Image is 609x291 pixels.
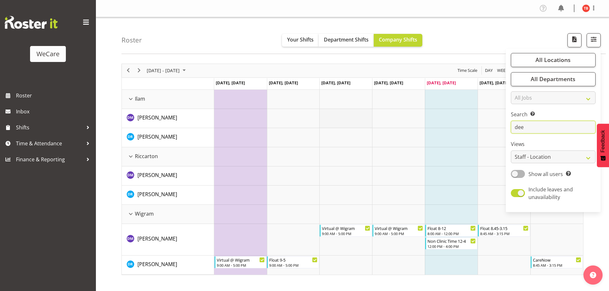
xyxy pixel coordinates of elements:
[480,231,528,236] div: 8:45 AM - 3:15 PM
[372,225,425,237] div: Deepti Mahajan"s event - Virtual @ Wigram Begin From Thursday, September 25, 2025 at 9:00:00 AM G...
[137,235,177,242] a: [PERSON_NAME]
[217,257,265,263] div: Virtual @ Wigram
[587,33,601,47] button: Filter Shifts
[457,66,479,74] button: Time Scale
[375,231,423,236] div: 9:00 AM - 5:00 PM
[511,111,596,118] label: Search
[282,34,319,47] button: Your Shifts
[590,272,596,278] img: help-xxl-2.png
[137,172,177,179] span: [PERSON_NAME]
[135,66,144,74] button: Next
[217,263,265,268] div: 9:00 AM - 5:00 PM
[496,66,509,74] span: Week
[533,263,581,268] div: 8:45 AM - 3:15 PM
[122,256,214,275] td: Deepti Raturi resource
[480,80,509,86] span: [DATE], [DATE]
[322,225,370,231] div: Virtual @ Wigram
[267,256,319,268] div: Deepti Raturi"s event - Float 9-5 Begin From Tuesday, September 23, 2025 at 9:00:00 AM GMT+12:00 ...
[528,171,563,178] span: Show all users
[528,186,573,201] span: Include leaves and unavailability
[478,225,530,237] div: Deepti Mahajan"s event - Float 8.45-3.15 Begin From Saturday, September 27, 2025 at 8:45:00 AM GM...
[287,36,314,43] span: Your Shifts
[321,80,350,86] span: [DATE], [DATE]
[597,124,609,167] button: Feedback - Show survey
[319,34,374,47] button: Department Shifts
[379,36,417,43] span: Company Shifts
[214,90,583,275] table: Timeline Week of September 26, 2025
[374,34,422,47] button: Company Shifts
[484,66,493,74] span: Day
[134,64,144,77] div: next period
[137,190,177,198] a: [PERSON_NAME]
[531,256,583,268] div: Deepti Raturi"s event - CareNow Begin From Sunday, September 28, 2025 at 8:45:00 AM GMT+13:00 End...
[511,53,596,67] button: All Locations
[511,140,596,148] label: Views
[511,121,596,134] input: Search
[427,225,476,231] div: Float 8-12
[146,66,189,74] button: September 2025
[135,152,158,160] span: Riccarton
[124,66,133,74] button: Previous
[123,64,134,77] div: previous period
[121,64,583,275] div: Timeline Week of September 26, 2025
[425,225,477,237] div: Deepti Mahajan"s event - Float 8-12 Begin From Friday, September 26, 2025 at 8:00:00 AM GMT+12:00...
[457,66,478,74] span: Time Scale
[16,91,93,100] span: Roster
[16,123,83,132] span: Shifts
[324,36,369,43] span: Department Shifts
[374,80,403,86] span: [DATE], [DATE]
[480,225,528,231] div: Float 8.45-3.15
[425,237,477,249] div: Deepti Mahajan"s event - Non Clinic Time 12-4 Begin From Friday, September 26, 2025 at 12:00:00 P...
[137,114,177,121] span: [PERSON_NAME]
[320,225,372,237] div: Deepti Mahajan"s event - Virtual @ Wigram Begin From Wednesday, September 24, 2025 at 9:00:00 AM ...
[137,235,177,242] span: [PERSON_NAME]
[137,260,177,268] a: [PERSON_NAME]
[269,263,317,268] div: 9:00 AM - 5:00 PM
[535,56,571,64] span: All Locations
[16,107,93,116] span: Inbox
[269,80,298,86] span: [DATE], [DATE]
[16,155,83,164] span: Finance & Reporting
[216,80,245,86] span: [DATE], [DATE]
[122,205,214,224] td: Wigram resource
[511,72,596,86] button: All Departments
[135,210,154,218] span: Wigram
[122,166,214,186] td: Deepti Mahajan resource
[16,139,83,148] span: Time & Attendance
[135,95,145,103] span: Ilam
[427,80,456,86] span: [DATE], [DATE]
[122,224,214,256] td: Deepti Mahajan resource
[427,244,476,249] div: 12:00 PM - 4:00 PM
[122,186,214,205] td: Deepti Raturi resource
[36,49,59,59] div: WeCare
[122,128,214,147] td: Deepti Raturi resource
[5,16,58,29] img: Rosterit website logo
[122,90,214,109] td: Ilam resource
[137,171,177,179] a: [PERSON_NAME]
[137,114,177,121] a: [PERSON_NAME]
[269,257,317,263] div: Float 9-5
[533,257,581,263] div: CareNow
[600,130,606,152] span: Feedback
[137,133,177,140] span: [PERSON_NAME]
[427,231,476,236] div: 8:00 AM - 12:00 PM
[146,66,180,74] span: [DATE] - [DATE]
[144,64,190,77] div: September 22 - 28, 2025
[567,33,582,47] button: Download a PDF of the roster according to the set date range.
[137,133,177,141] a: [PERSON_NAME]
[122,109,214,128] td: Deepti Mahajan resource
[322,231,370,236] div: 9:00 AM - 5:00 PM
[122,147,214,166] td: Riccarton resource
[496,66,509,74] button: Timeline Week
[582,4,590,12] img: tyla-boyd11707.jpg
[375,225,423,231] div: Virtual @ Wigram
[427,238,476,244] div: Non Clinic Time 12-4
[484,66,494,74] button: Timeline Day
[531,75,575,83] span: All Departments
[215,256,267,268] div: Deepti Raturi"s event - Virtual @ Wigram Begin From Monday, September 22, 2025 at 9:00:00 AM GMT+...
[121,36,142,44] h4: Roster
